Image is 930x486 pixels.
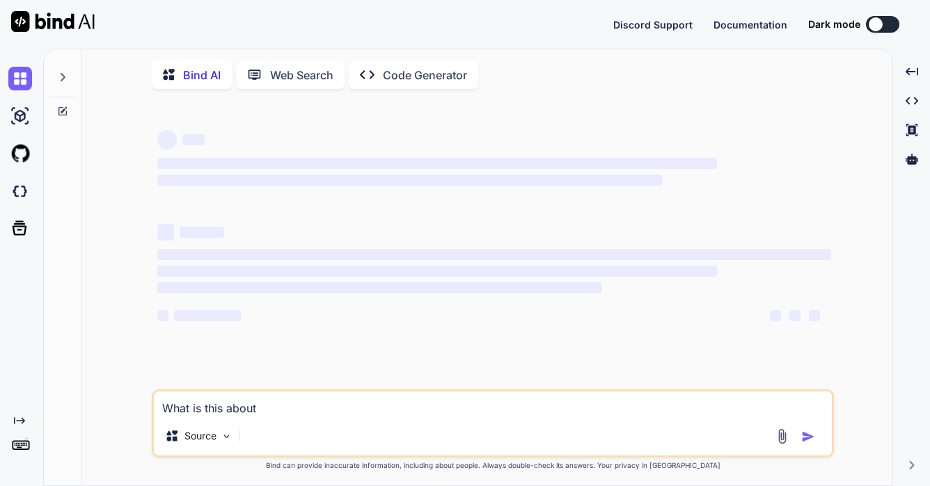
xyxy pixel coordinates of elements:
p: Source [184,429,216,443]
span: ‌ [182,134,205,145]
p: Web Search [270,67,333,83]
span: ‌ [157,130,177,149]
span: ‌ [789,310,801,321]
p: Bind AI [183,67,221,83]
span: ‌ [157,249,831,260]
img: Pick Models [221,430,232,442]
button: Discord Support [613,17,693,32]
span: Discord Support [613,19,693,31]
span: ‌ [157,282,602,293]
span: Documentation [714,19,787,31]
span: ‌ [157,266,716,277]
span: ‌ [174,310,241,321]
textarea: What is this about [154,391,832,416]
span: ‌ [157,224,174,241]
span: ‌ [809,310,820,321]
span: ‌ [180,227,224,238]
span: ‌ [770,310,781,321]
span: Dark mode [808,17,860,31]
p: Bind can provide inaccurate information, including about people. Always double-check its answers.... [152,460,834,471]
img: attachment [774,428,790,444]
span: ‌ [157,175,663,186]
img: ai-studio [8,104,32,128]
img: darkCloudIdeIcon [8,179,32,203]
img: Bind AI [11,11,95,32]
p: Code Generator [383,67,467,83]
img: chat [8,67,32,90]
button: Documentation [714,17,787,32]
span: ‌ [157,310,168,321]
span: ‌ [157,158,716,169]
img: githubLight [8,142,32,165]
img: icon [801,430,815,444]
